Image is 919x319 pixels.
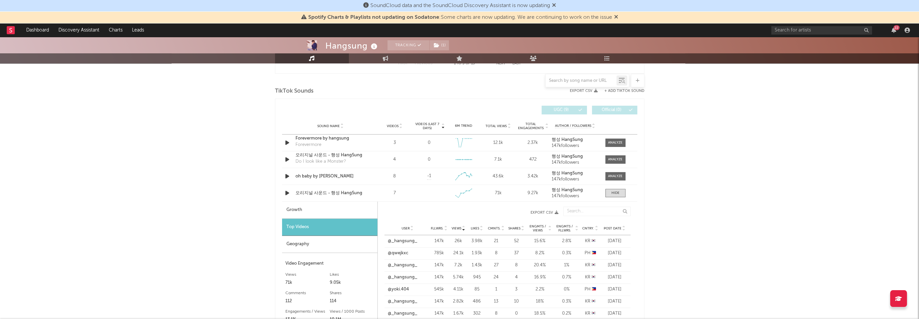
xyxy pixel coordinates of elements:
[552,3,556,8] span: Dismiss
[555,298,579,305] div: 0.3 %
[431,250,448,257] div: 785k
[379,156,410,163] div: 4
[614,15,618,20] span: Dismiss
[285,308,330,316] div: Engagements / Views
[282,236,377,253] div: Geography
[592,251,596,255] span: 🇵🇭
[471,226,479,230] span: Likes
[602,286,627,293] div: [DATE]
[285,260,374,268] div: Video Engagement
[592,287,596,291] span: 🇵🇭
[508,298,525,305] div: 10
[555,310,579,317] div: 0.2 %
[431,238,448,245] div: 147k
[552,154,598,159] a: 행성 HangSung
[591,311,596,316] span: 🇰🇷
[546,108,577,112] span: UGC ( 9 )
[469,310,485,317] div: 302
[488,310,505,317] div: 8
[469,286,485,293] div: 85
[517,122,544,130] span: Total Engagements
[104,23,127,37] a: Charts
[295,135,366,142] a: Forevermore by hangsung
[488,226,501,230] span: Cmnts.
[512,62,521,65] button: Last
[508,226,520,230] span: Shares
[431,226,444,230] span: Fllwrs.
[552,138,583,142] strong: 행성 HangSung
[451,250,466,257] div: 24.1k
[552,171,583,175] strong: 행성 HangSung
[388,310,417,317] a: @_hangsung_
[596,108,627,112] span: Official ( 0 )
[528,274,552,281] div: 16.9 %
[388,286,409,293] a: @yoki.404
[570,89,598,93] button: Export CSV
[330,271,374,279] div: Likes
[431,310,448,317] div: 147k
[528,286,552,293] div: 2.2 %
[602,274,627,281] div: [DATE]
[21,23,54,37] a: Dashboard
[387,124,399,128] span: Videos
[604,226,622,230] span: Post Date
[591,239,596,243] span: 🇰🇷
[469,262,485,269] div: 1.43k
[295,142,321,148] div: Forevermore
[528,250,552,257] div: 8.2 %
[602,262,627,269] div: [DATE]
[282,202,377,219] div: Growth
[602,250,627,257] div: [DATE]
[398,62,408,65] button: First
[317,124,340,128] span: Sound Name
[604,89,644,93] button: + Add TikTok Sound
[295,190,366,197] div: 오리지널 사운드 - 행성 HangSung
[552,154,583,159] strong: 행성 HangSung
[555,262,579,269] div: 1 %
[431,298,448,305] div: 147k
[488,250,505,257] div: 8
[591,263,596,267] span: 🇰🇷
[457,62,461,65] span: to
[330,308,374,316] div: Views / 1000 Posts
[528,238,552,245] div: 15.6 %
[452,226,461,230] span: Views
[370,3,550,8] span: SoundCloud data and the SoundCloud Discovery Assistant is now updating
[546,78,616,84] input: Search by song name or URL
[388,238,417,245] a: @_hangsung_
[483,173,514,180] div: 43.6k
[308,15,439,20] span: Spotify Charts & Playlists not updating on Sodatone
[552,177,598,182] div: 147k followers
[602,238,627,245] div: [DATE]
[275,87,314,95] span: TikTok Sounds
[469,298,485,305] div: 486
[582,250,599,257] div: PH
[555,274,579,281] div: 0.7 %
[282,219,377,236] div: Top Videos
[451,298,466,305] div: 2.82k
[488,286,505,293] div: 1
[528,262,552,269] div: 20.4 %
[598,89,644,93] button: + Add TikTok Sound
[508,262,525,269] div: 8
[483,140,514,146] div: 12.1k
[427,173,431,179] span: -1
[295,173,366,180] a: oh baby by [PERSON_NAME]
[451,310,466,317] div: 1.67k
[295,152,366,159] a: 오리지널 사운드 - 행성 HangSung
[446,60,483,68] div: 1 5 15
[379,173,410,180] div: 8
[451,274,466,281] div: 5.74k
[555,124,591,128] span: Author / Followers
[428,140,430,146] div: 0
[54,23,104,37] a: Discovery Assistant
[591,275,596,279] span: 🇰🇷
[428,156,430,163] div: 0
[508,286,525,293] div: 3
[592,106,637,114] button: Official(0)
[528,310,552,317] div: 18.5 %
[552,138,598,142] a: 행성 HangSung
[387,40,429,50] button: Tracking
[582,286,599,293] div: PH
